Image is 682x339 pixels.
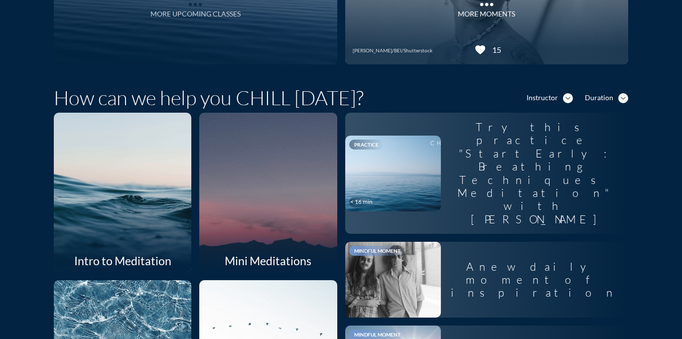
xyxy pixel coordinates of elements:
[458,10,515,18] div: MORE MOMENTS
[354,248,401,254] span: Mindful Moment
[441,252,629,308] div: A new daily moment of inspiration
[618,93,628,103] i: expand_more
[350,198,373,205] div: < 16 min
[585,94,613,102] div: Duration
[474,44,486,56] i: favorite
[199,249,337,272] div: Mini Meditations
[354,332,401,338] span: Mindful Moment
[563,93,573,103] i: expand_more
[54,249,191,272] div: Intro to Meditation
[150,10,241,18] div: More Upcoming Classes
[441,113,629,234] div: Try this practice "Start Early: Breathing Techniques Meditation" with [PERSON_NAME]
[354,142,379,148] span: Practice
[353,47,432,53] div: [PERSON_NAME]/BEI/Shutterstock
[54,86,364,110] h1: How can we help you CHILL [DATE]?
[527,94,558,102] div: Instructor
[489,45,501,54] div: 15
